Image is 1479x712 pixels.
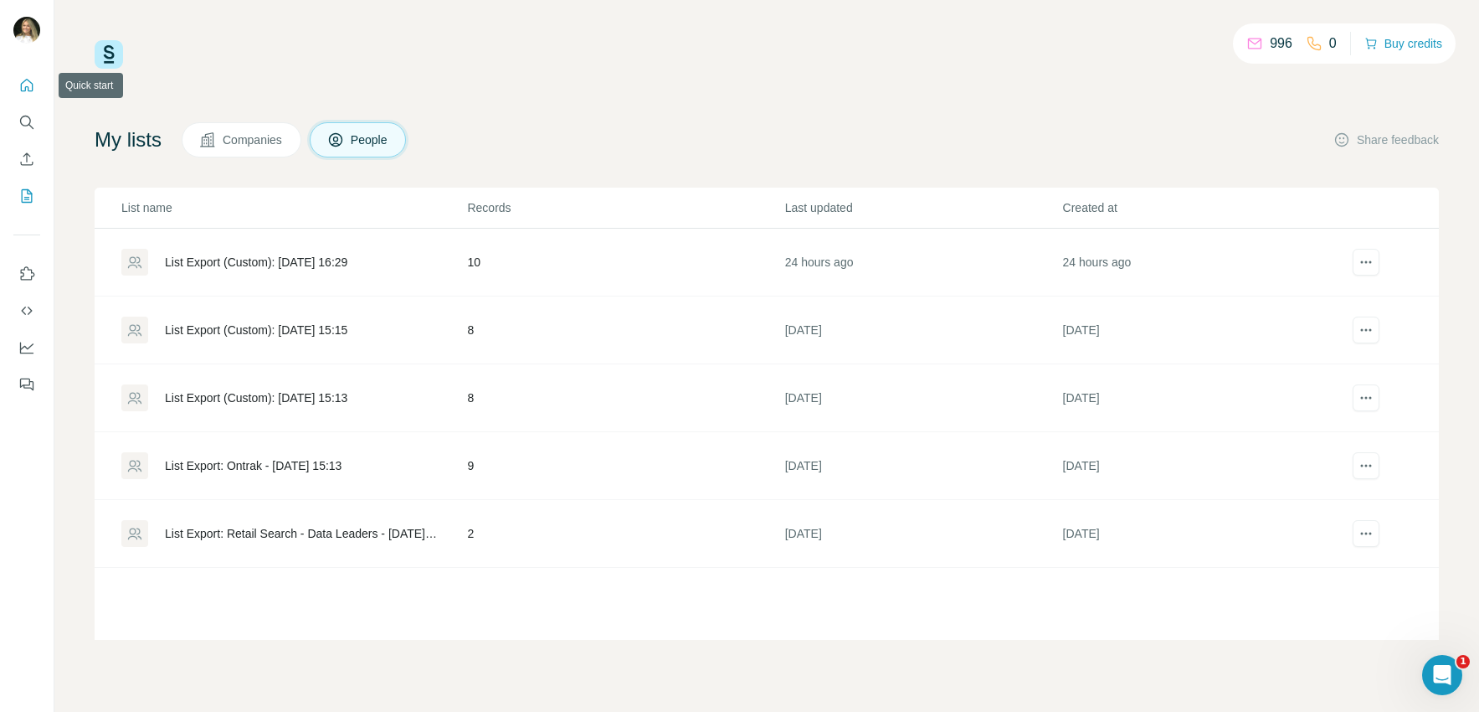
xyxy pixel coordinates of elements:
[1364,32,1442,55] button: Buy credits
[1353,520,1379,547] button: actions
[13,144,40,174] button: Enrich CSV
[1270,34,1292,54] p: 996
[223,132,284,148] span: Companies
[1456,655,1470,668] span: 1
[165,457,342,474] div: List Export: Ontrak - [DATE] 15:13
[1333,132,1439,148] button: Share feedback
[1329,34,1337,54] p: 0
[1353,317,1379,343] button: actions
[165,254,347,271] div: List Export (Custom): [DATE] 16:29
[466,364,783,432] td: 8
[165,390,347,406] div: List Export (Custom): [DATE] 15:13
[785,199,1061,216] p: Last updated
[784,364,1062,432] td: [DATE]
[784,297,1062,364] td: [DATE]
[784,229,1062,297] td: 24 hours ago
[1422,655,1462,695] iframe: Intercom live chat
[466,432,783,500] td: 9
[13,107,40,137] button: Search
[13,333,40,363] button: Dashboard
[1353,249,1379,276] button: actions
[467,199,783,216] p: Records
[13,369,40,400] button: Feedback
[351,132,389,148] span: People
[1062,364,1340,432] td: [DATE]
[466,297,783,364] td: 8
[1062,500,1340,568] td: [DATE]
[13,296,40,326] button: Use Surfe API
[165,525,439,542] div: List Export: Retail Search - Data Leaders - [DATE] 14:26
[13,70,40,101] button: Quick start
[466,500,783,568] td: 2
[95,126,162,153] h4: My lists
[1062,297,1340,364] td: [DATE]
[1353,384,1379,411] button: actions
[784,500,1062,568] td: [DATE]
[95,40,123,69] img: Surfe Logo
[13,259,40,289] button: Use Surfe on LinkedIn
[784,432,1062,500] td: [DATE]
[1062,229,1340,297] td: 24 hours ago
[1353,452,1379,479] button: actions
[165,322,347,338] div: List Export (Custom): [DATE] 15:15
[13,181,40,211] button: My lists
[13,17,40,44] img: Avatar
[1063,199,1339,216] p: Created at
[466,229,783,297] td: 10
[1062,432,1340,500] td: [DATE]
[121,199,465,216] p: List name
